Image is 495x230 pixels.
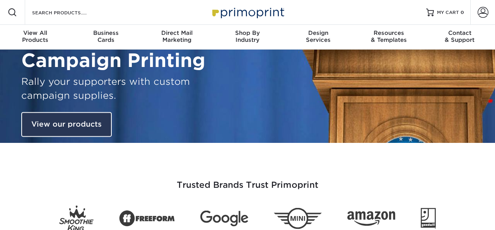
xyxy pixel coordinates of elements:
[283,29,353,36] span: Design
[31,8,107,17] input: SEARCH PRODUCTS.....
[21,75,242,103] h3: Rally your supporters with custom campaign supplies.
[142,25,212,50] a: Direct MailMarketing
[212,29,283,43] div: Industry
[347,211,395,226] img: Amazon
[437,9,459,16] span: MY CART
[21,112,112,137] a: View our products
[21,161,474,199] h3: Trusted Brands Trust Primoprint
[353,29,424,43] div: & Templates
[142,29,212,43] div: Marketing
[424,29,495,43] div: & Support
[212,25,283,50] a: Shop ByIndustry
[424,25,495,50] a: Contact& Support
[200,211,248,227] img: Google
[71,29,142,43] div: Cards
[283,25,353,50] a: DesignServices
[212,29,283,36] span: Shop By
[21,50,242,72] h1: Campaign Printing
[461,10,464,15] span: 0
[274,208,322,229] img: Mini
[353,29,424,36] span: Resources
[283,29,353,43] div: Services
[71,29,142,36] span: Business
[424,29,495,36] span: Contact
[71,25,142,50] a: BusinessCards
[353,25,424,50] a: Resources& Templates
[142,29,212,36] span: Direct Mail
[421,208,436,229] img: Goodwill
[209,4,286,21] img: Primoprint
